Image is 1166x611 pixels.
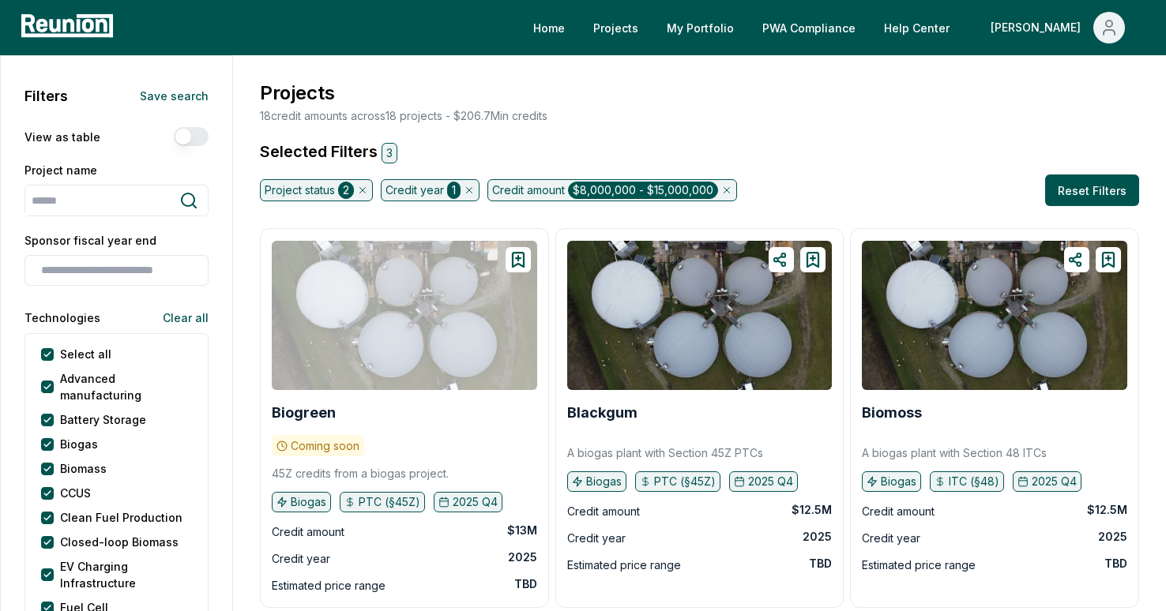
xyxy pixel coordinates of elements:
a: Home [521,12,577,43]
div: $8,000,000 - $15,000,000 [568,182,718,199]
a: Blackgum [567,405,638,421]
img: Biomoss [862,241,1127,390]
b: Blackgum [567,404,638,421]
div: 2 [338,182,354,199]
p: 18 credit amounts across 18 projects - $ 206.7M in credits [257,107,547,124]
label: Advanced manufacturing [60,370,192,403]
div: TBD [514,576,537,592]
div: $12.5M [1087,502,1127,518]
p: 45Z credits from a biogas project. [272,466,449,482]
div: 2025 [803,529,832,545]
label: View as table [24,129,100,145]
p: A biogas plant with Section 48 ITCs [862,445,1047,461]
h4: Selected Filters [257,140,1142,163]
button: Clear all [150,302,209,333]
p: 2025 Q4 [453,494,498,510]
p: Biogas [881,474,916,489]
label: Project name [24,162,209,178]
a: Help Center [871,12,962,43]
div: Estimated price range [567,556,681,575]
div: Project status [260,179,373,201]
button: Biogas [272,492,331,512]
div: Estimated price range [862,556,976,575]
label: Biogas [60,436,98,452]
a: Biomoss [862,405,922,421]
label: Clean Fuel Production [60,509,182,526]
div: [PERSON_NAME] [991,12,1087,43]
p: Biogas [586,474,622,489]
p: ITC (§48) [949,474,999,489]
p: Coming soon [291,438,359,454]
div: 3 [382,143,397,163]
div: Credit year [567,529,626,548]
p: PTC (§45Z) [654,474,716,489]
a: PWA Compliance [750,12,868,43]
div: Credit amount [487,179,737,201]
div: Credit amount [272,523,344,542]
div: $12.5M [792,502,832,518]
div: Estimated price range [272,576,386,595]
div: 2025 [508,549,537,565]
p: A biogas plant with Section 45Z PTCs [567,445,763,461]
div: Credit year [381,179,480,201]
label: Sponsor fiscal year end [24,232,209,249]
a: My Portfolio [654,12,747,43]
a: Projects [581,12,651,43]
button: Reset Filters [1045,174,1139,206]
button: [PERSON_NAME] [978,12,1138,43]
div: $13M [507,523,537,538]
p: 2025 Q4 [748,474,793,489]
label: Technologies [24,309,100,326]
p: 2025 Q4 [1032,474,1077,489]
img: Blackgum [567,241,833,390]
button: Biogas [567,471,626,492]
nav: Main [521,12,1150,43]
label: Select all [60,346,111,362]
button: 2025 Q4 [1013,471,1081,492]
button: Biogas [862,471,921,492]
h2: Filters [24,85,68,107]
button: 2025 Q4 [729,471,798,492]
label: Battery Storage [60,411,146,428]
div: 2025 [1098,529,1127,545]
div: Credit year [272,549,330,568]
div: TBD [809,556,832,572]
div: Credit year [862,529,920,548]
p: PTC (§45Z) [359,494,420,510]
label: Closed-loop Biomass [60,534,179,550]
div: 1 [447,182,461,199]
p: Biogas [291,494,326,510]
div: Credit amount [567,502,640,521]
button: 2025 Q4 [434,492,502,512]
div: Credit amount [862,502,935,521]
div: TBD [1104,556,1127,572]
label: Biomass [60,460,107,477]
label: CCUS [60,485,91,501]
b: Biomoss [862,404,922,421]
h3: Projects [257,79,547,107]
label: EV Charging Infrastructure [60,558,192,591]
button: Save search [127,80,209,111]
